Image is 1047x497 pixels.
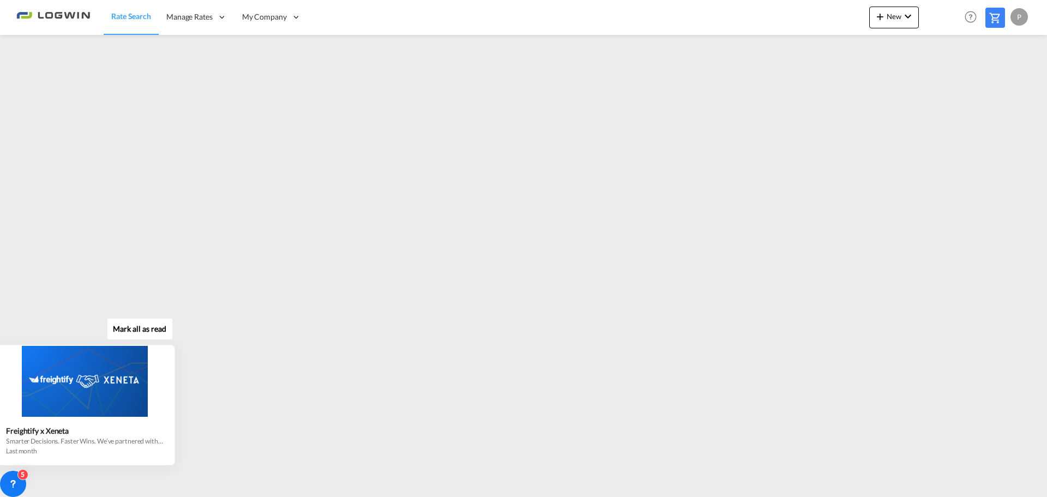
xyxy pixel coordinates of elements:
md-icon: icon-plus 400-fg [874,10,887,23]
div: P [1010,8,1028,26]
button: icon-plus 400-fgNewicon-chevron-down [869,7,919,28]
span: Rate Search [111,11,151,21]
div: Help [961,8,985,27]
span: Manage Rates [166,11,213,22]
span: New [874,12,914,21]
span: My Company [242,11,287,22]
span: Help [961,8,980,26]
md-icon: icon-chevron-down [901,10,914,23]
img: 2761ae10d95411efa20a1f5e0282d2d7.png [16,5,90,29]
